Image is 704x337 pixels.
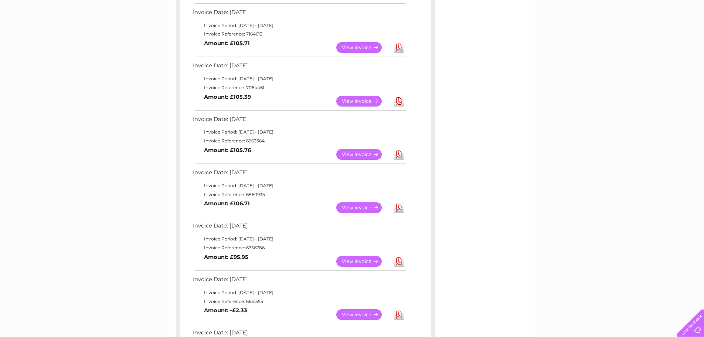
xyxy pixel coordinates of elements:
a: View [336,256,391,267]
a: Log out [680,31,697,37]
a: Download [394,309,404,320]
td: Invoice Reference: 7164613 [191,30,407,38]
b: Amount: £105.39 [204,94,251,100]
td: Invoice Period: [DATE] - [DATE] [191,235,407,243]
td: Invoice Period: [DATE] - [DATE] [191,74,407,83]
td: Invoice Date: [DATE] [191,168,407,181]
a: Contact [655,31,673,37]
b: Amount: £105.71 [204,40,250,47]
a: View [336,309,391,320]
td: Invoice Date: [DATE] [191,114,407,128]
b: Amount: -£2.33 [204,307,247,314]
a: Download [394,149,404,160]
td: Invoice Date: [DATE] [191,7,407,21]
a: Download [394,42,404,53]
a: View [336,42,391,53]
b: Amount: £105.76 [204,147,251,154]
td: Invoice Date: [DATE] [191,274,407,288]
a: Telecoms [613,31,635,37]
a: 0333 014 3131 [565,4,616,13]
b: Amount: £95.95 [204,254,248,260]
td: Invoice Reference: 6756786 [191,243,407,252]
td: Invoice Period: [DATE] - [DATE] [191,181,407,190]
img: logo.png [25,19,62,42]
td: Invoice Reference: 6963364 [191,137,407,145]
td: Invoice Period: [DATE] - [DATE] [191,288,407,297]
td: Invoice Period: [DATE] - [DATE] [191,21,407,30]
td: Invoice Reference: 6860933 [191,190,407,199]
td: Invoice Period: [DATE] - [DATE] [191,128,407,137]
td: Invoice Reference: 7064461 [191,83,407,92]
a: Water [574,31,588,37]
a: Download [394,202,404,213]
a: Download [394,96,404,107]
a: View [336,96,391,107]
a: View [336,202,391,213]
a: View [336,149,391,160]
div: Clear Business is a trading name of Verastar Limited (registered in [GEOGRAPHIC_DATA] No. 3667643... [178,4,527,36]
b: Amount: £106.71 [204,200,250,207]
td: Invoice Date: [DATE] [191,221,407,235]
a: Download [394,256,404,267]
a: Energy [592,31,609,37]
td: Invoice Reference: 6651355 [191,297,407,306]
a: Blog [640,31,650,37]
td: Invoice Date: [DATE] [191,61,407,74]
